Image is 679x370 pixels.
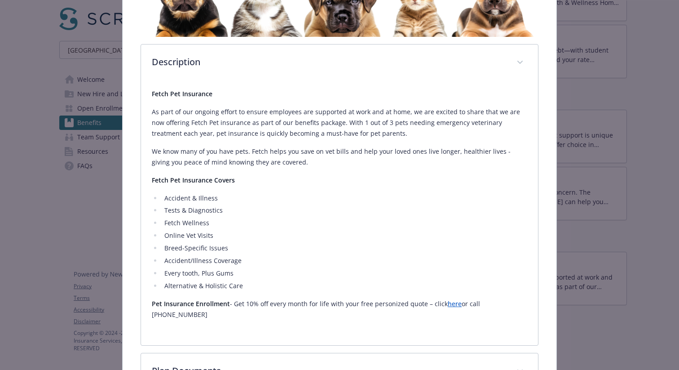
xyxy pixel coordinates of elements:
[141,45,538,81] div: Description
[162,243,527,254] li: Breed-Specific Issues
[162,255,527,266] li: Accident/Illness Coverage
[152,299,527,320] p: - Get 10% off every month for life with your free personized quote – click or call [PHONE_NUMBER]
[152,299,230,308] strong: Pet Insurance Enrollment
[162,230,527,241] li: Online Vet Visits
[152,55,506,69] p: Description
[162,268,527,279] li: Every tooth, Plus Gums
[162,281,527,291] li: Alternative & Holistic Care
[141,81,538,346] div: Description
[162,193,527,204] li: Accident & Illness
[162,205,527,216] li: Tests & Diagnostics
[152,107,527,139] p: As part of our ongoing effort to ensure employees are supported at work and at home, we are excit...
[162,218,527,228] li: Fetch Wellness
[152,146,527,168] p: We know many of you have pets. Fetch helps you save on vet bills and help your loved ones live lo...
[448,299,462,308] a: here
[152,176,235,184] strong: Fetch Pet Insurance Covers
[152,89,212,98] strong: Fetch Pet Insurance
